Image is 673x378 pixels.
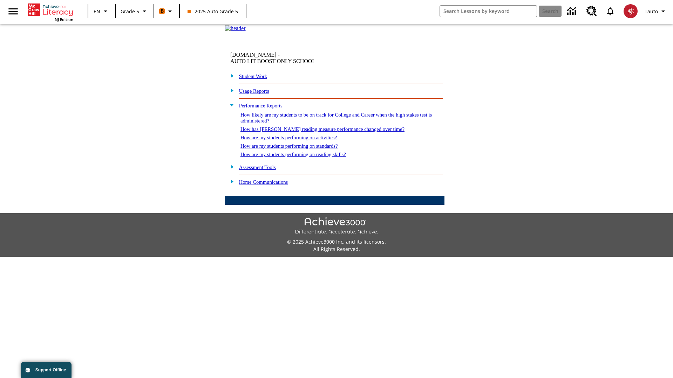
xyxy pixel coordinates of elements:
button: Select a new avatar [619,2,642,20]
button: Grade: Grade 5, Select a grade [118,5,151,17]
a: Performance Reports [239,103,283,108]
div: Home [28,2,73,22]
input: search field [440,6,537,17]
span: EN [94,8,100,15]
td: [DOMAIN_NAME] - [230,52,359,64]
button: Boost Class color is orange. Change class color [156,5,177,17]
img: plus.gif [227,163,234,170]
button: Profile/Settings [642,5,670,17]
button: Support Offline [21,362,72,378]
img: plus.gif [227,72,234,79]
span: Grade 5 [121,8,139,15]
img: header [225,25,246,31]
a: Resource Center, Will open in new tab [582,2,601,21]
a: Notifications [601,2,619,20]
a: How are my students performing on reading skills? [240,152,346,157]
span: 2025 Auto Grade 5 [188,8,238,15]
a: Student Work [239,73,267,79]
nobr: AUTO LIT BOOST ONLY SCHOOL [230,58,315,64]
span: Tauto [645,8,658,15]
a: How likely are my students to be on track for College and Career when the high stakes test is adm... [240,112,432,124]
img: plus.gif [227,178,234,184]
img: plus.gif [227,87,234,93]
button: Language: EN, Select a language [90,5,113,17]
a: Data Center [563,2,582,21]
img: minus.gif [227,102,234,108]
a: How are my students performing on standards? [240,143,338,149]
a: How has [PERSON_NAME] reading measure performance changed over time? [240,126,405,132]
img: avatar image [624,4,638,18]
a: Home Communications [239,179,288,185]
a: Usage Reports [239,88,269,94]
span: Support Offline [35,367,66,372]
img: Achieve3000 Differentiate Accelerate Achieve [295,217,378,235]
a: Assessment Tools [239,164,276,170]
button: Open side menu [3,1,23,22]
span: NJ Edition [55,17,73,22]
a: How are my students performing on activities? [240,135,337,140]
span: B [161,7,164,15]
